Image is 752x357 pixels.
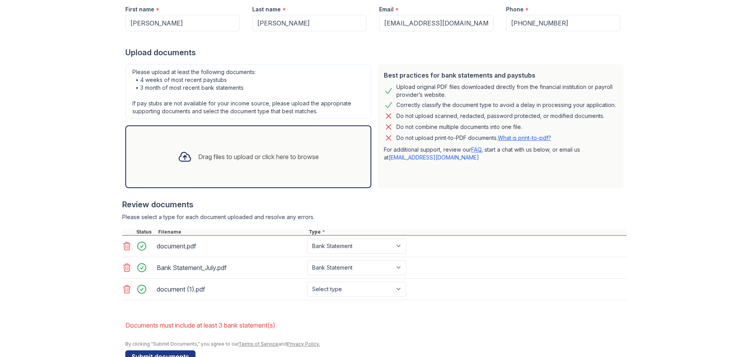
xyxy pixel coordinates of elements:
div: Do not combine multiple documents into one file. [396,122,522,132]
div: Please select a type for each document uploaded and resolve any errors. [122,213,627,221]
li: Documents must include at least 3 bank statement(s) [125,317,627,333]
div: By clicking "Submit Documents," you agree to our and [125,341,627,347]
div: Do not upload scanned, redacted, password protected, or modified documents. [396,111,604,121]
div: Upload original PDF files downloaded directly from the financial institution or payroll provider’... [396,83,617,99]
label: First name [125,5,154,13]
div: document.pdf [157,240,304,252]
a: Privacy Policy. [287,341,320,347]
a: Terms of Service [239,341,278,347]
a: What is print-to-pdf? [498,134,551,141]
label: Email [379,5,394,13]
label: Last name [252,5,281,13]
div: Status [135,229,157,235]
p: For additional support, review our , start a chat with us below, or email us at [384,146,617,161]
p: Do not upload print-to-PDF documents. [396,134,551,142]
a: [EMAIL_ADDRESS][DOMAIN_NAME] [389,154,479,161]
div: Best practices for bank statements and paystubs [384,71,617,80]
div: Please upload at least the following documents: • 4 weeks of most recent paystubs • 3 month of mo... [125,64,371,119]
div: Type [307,229,627,235]
a: FAQ [471,146,481,153]
div: document (1).pdf [157,283,304,295]
div: Correctly classify the document type to avoid a delay in processing your application. [396,100,616,110]
label: Phone [506,5,524,13]
div: Upload documents [125,47,627,58]
div: Drag files to upload or click here to browse [198,152,319,161]
div: Review documents [122,199,627,210]
div: Bank Statement_July.pdf [157,261,304,274]
div: Filename [157,229,307,235]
